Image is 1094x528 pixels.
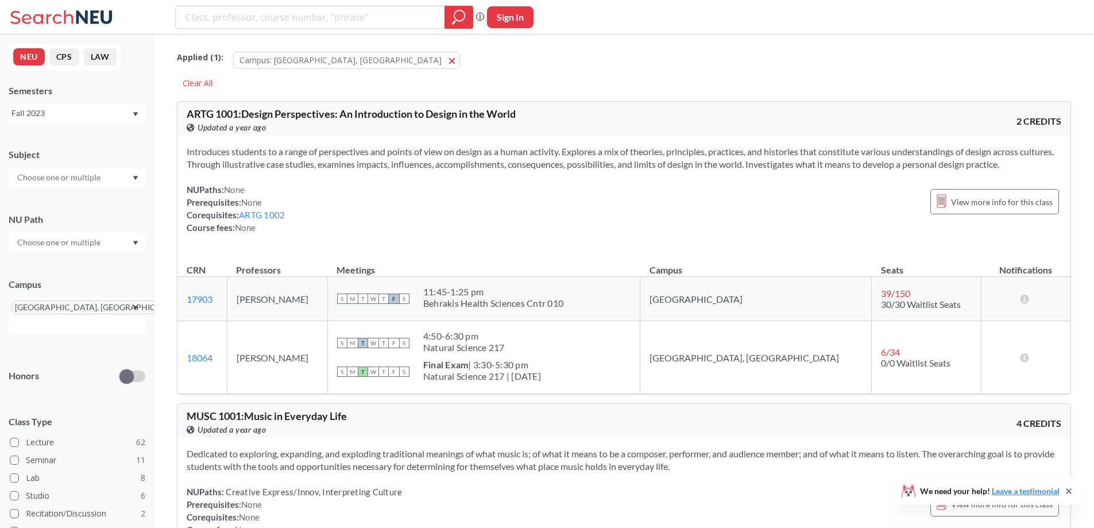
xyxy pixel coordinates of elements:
[423,298,563,309] div: Behrakis Health Sciences Cntr 010
[358,294,368,304] span: T
[9,278,145,291] div: Campus
[227,277,327,321] td: [PERSON_NAME]
[358,338,368,348] span: T
[640,321,872,394] td: [GEOGRAPHIC_DATA], [GEOGRAPHIC_DATA]
[187,352,212,363] a: 18064
[141,507,145,520] span: 2
[981,252,1071,277] th: Notifications
[133,176,138,180] svg: Dropdown arrow
[184,7,436,27] input: Class, professor, course number, "phrase"
[233,52,460,69] button: Campus: [GEOGRAPHIC_DATA], [GEOGRAPHIC_DATA]
[378,294,389,304] span: T
[881,288,910,299] span: 39 / 150
[10,453,145,468] label: Seminar
[337,338,347,348] span: S
[133,112,138,117] svg: Dropdown arrow
[399,367,409,377] span: S
[141,490,145,502] span: 6
[358,367,368,377] span: T
[9,104,145,122] div: Fall 2023Dropdown arrow
[10,471,145,485] label: Lab
[84,48,117,65] button: LAW
[224,184,245,195] span: None
[9,369,39,383] p: Honors
[368,338,378,348] span: W
[487,6,534,28] button: Sign In
[951,195,1053,209] span: View more info for this class
[347,294,358,304] span: M
[187,264,206,276] div: CRN
[11,107,132,120] div: Fall 2023
[13,48,45,65] button: NEU
[920,487,1060,495] span: We need your help!
[881,346,900,357] span: 6 / 34
[187,448,1054,472] span: Dedicated to exploring, expanding, and exploding traditional meanings of what music is; of what i...
[136,436,145,449] span: 62
[198,121,266,134] span: Updated a year ago
[227,252,327,277] th: Professors
[640,252,872,277] th: Campus
[187,146,1054,169] span: Introduces students to a range of perspectives and points of view on design as a human activity. ...
[11,171,108,184] input: Choose one or multiple
[399,338,409,348] span: S
[133,306,138,310] svg: Dropdown arrow
[239,512,260,522] span: None
[227,321,327,394] td: [PERSON_NAME]
[187,183,285,234] div: NUPaths: Prerequisites: Corequisites: Course fees:
[368,367,378,377] span: W
[423,342,505,353] div: Natural Science 217
[347,367,358,377] span: M
[327,252,640,277] th: Meetings
[337,294,347,304] span: S
[881,299,961,310] span: 30/30 Waitlist Seats
[389,338,399,348] span: F
[423,330,505,342] div: 4:50 - 6:30 pm
[378,338,389,348] span: T
[9,415,145,428] span: Class Type
[10,488,145,503] label: Studio
[241,197,262,207] span: None
[241,499,262,510] span: None
[881,357,950,368] span: 0/0 Waitlist Seats
[423,371,541,382] div: Natural Science 217 | [DATE]
[423,359,469,370] b: Final Exam
[187,410,347,422] span: MUSC 1001 : Music in Everyday Life
[452,9,466,25] svg: magnifying glass
[399,294,409,304] span: S
[141,472,145,484] span: 8
[337,367,347,377] span: S
[198,423,266,436] span: Updated a year ago
[992,486,1060,496] a: Leave a testimonial
[368,294,378,304] span: W
[9,168,145,187] div: Dropdown arrow
[1016,417,1061,430] span: 4 CREDITS
[235,222,256,233] span: None
[872,252,981,277] th: Seats
[10,506,145,521] label: Recitation/Discussion
[640,277,872,321] td: [GEOGRAPHIC_DATA]
[224,487,402,497] span: Creative Express/Innov, Interpreting Culture
[423,359,541,371] div: | 3:30-5:30 pm
[239,210,285,220] a: ARTG 1002
[423,286,563,298] div: 11:45 - 1:25 pm
[9,233,145,252] div: Dropdown arrow
[177,51,223,64] span: Applied ( 1 ):
[187,294,212,305] a: 17903
[177,75,218,92] div: Clear All
[389,367,399,377] span: F
[9,84,145,97] div: Semesters
[444,6,473,29] div: magnifying glass
[10,435,145,450] label: Lecture
[133,241,138,245] svg: Dropdown arrow
[9,148,145,161] div: Subject
[389,294,399,304] span: F
[49,48,79,65] button: CPS
[378,367,389,377] span: T
[239,55,442,65] span: Campus: [GEOGRAPHIC_DATA], [GEOGRAPHIC_DATA]
[1016,115,1061,128] span: 2 CREDITS
[187,107,516,120] span: ARTG 1001 : Design Perspectives: An Introduction to Design in the World
[136,454,145,467] span: 11
[347,338,358,348] span: M
[11,236,108,249] input: Choose one or multiple
[9,213,145,226] div: NU Path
